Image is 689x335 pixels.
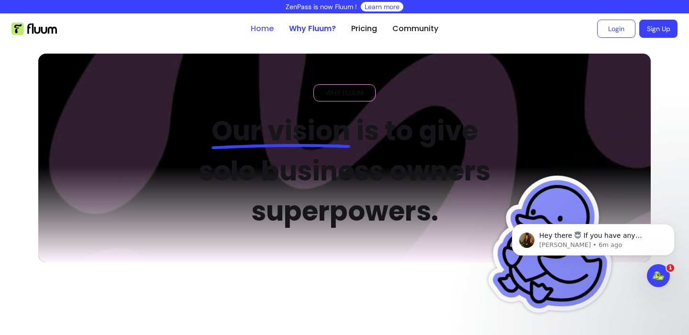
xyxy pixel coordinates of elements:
iframe: Intercom live chat [647,264,670,287]
a: Login [597,20,635,38]
p: ZenPass is now Fluum ! [286,2,357,11]
span: 1 [667,264,674,272]
a: Why Fluum? [289,23,336,34]
a: Pricing [351,23,377,34]
span: Our vision [211,112,350,150]
img: Fluum Logo [11,22,57,35]
h2: is to give solo business owners superpowers. [183,111,507,232]
a: Community [392,23,438,34]
a: Sign Up [639,20,678,38]
a: Home [251,23,274,34]
span: WHY FLUUM [322,88,367,98]
iframe: Intercom notifications message [498,204,689,309]
a: Learn more [365,2,400,11]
